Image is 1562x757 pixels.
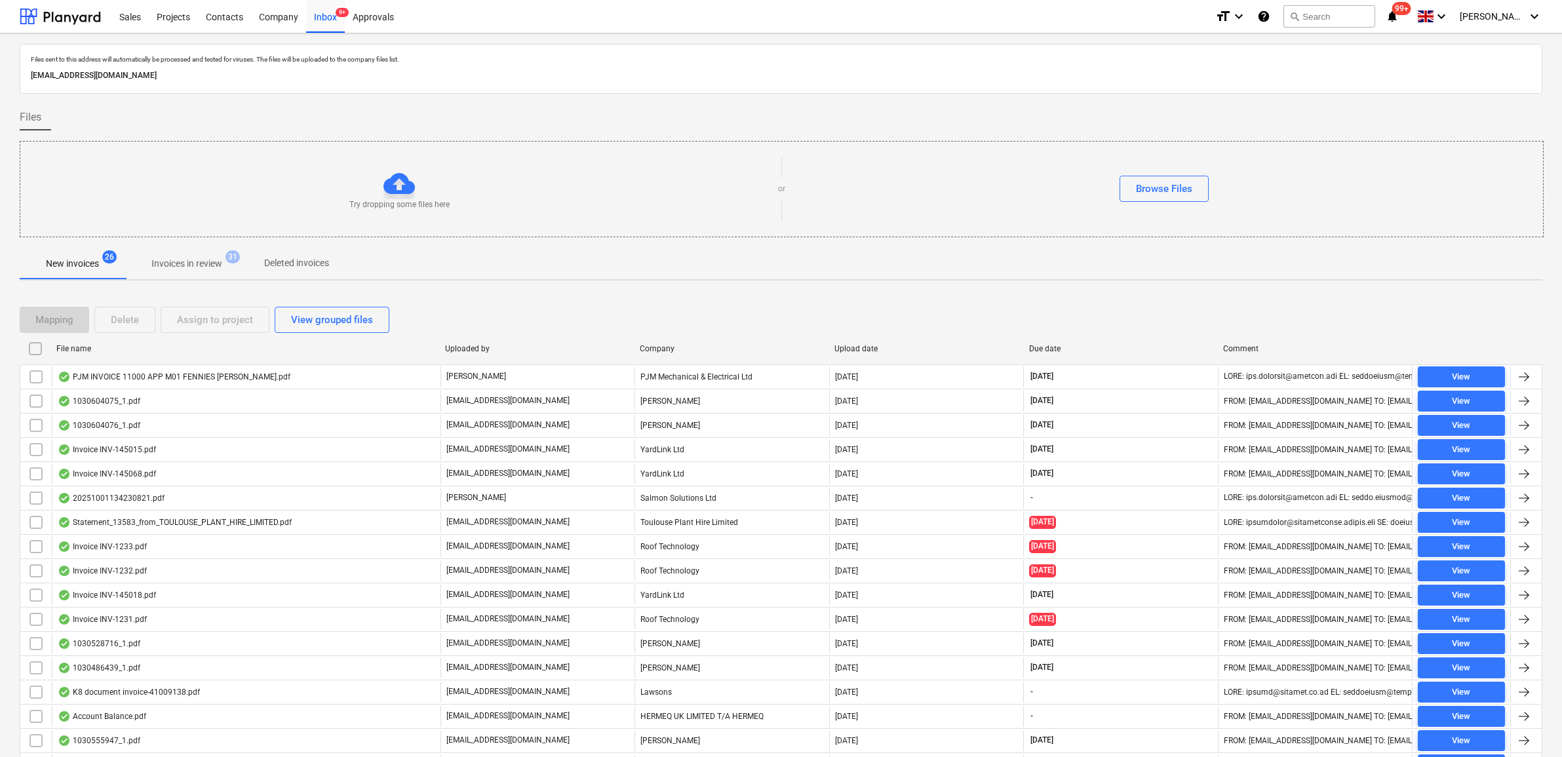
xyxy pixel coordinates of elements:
[1452,709,1470,724] div: View
[835,494,858,503] div: [DATE]
[1029,395,1055,406] span: [DATE]
[835,712,858,721] div: [DATE]
[835,591,858,600] div: [DATE]
[58,711,71,722] div: OCR finished
[58,614,147,625] div: Invoice INV-1231.pdf
[58,566,147,576] div: Invoice INV-1232.pdf
[275,307,389,333] button: View grouped files
[1029,710,1034,722] span: -
[1452,442,1470,457] div: View
[58,638,71,649] div: OCR finished
[58,493,165,503] div: 20251001134230821.pdf
[1418,366,1505,387] button: View
[1452,685,1470,700] div: View
[56,344,435,353] div: File name
[446,419,570,431] p: [EMAIL_ADDRESS][DOMAIN_NAME]
[58,614,71,625] div: OCR finished
[1452,733,1470,748] div: View
[834,344,1019,353] div: Upload date
[835,372,858,381] div: [DATE]
[1418,657,1505,678] button: View
[102,250,117,263] span: 26
[46,257,99,271] p: New invoices
[349,199,450,210] p: Try dropping some files here
[635,536,829,557] div: Roof Technology
[58,396,140,406] div: 1030604075_1.pdf
[1418,560,1505,581] button: View
[635,730,829,751] div: [PERSON_NAME]
[58,420,71,431] div: OCR finished
[446,710,570,722] p: [EMAIL_ADDRESS][DOMAIN_NAME]
[1029,444,1055,455] span: [DATE]
[778,184,785,195] p: or
[58,590,71,600] div: OCR finished
[58,735,71,746] div: OCR finished
[635,488,829,509] div: Salmon Solutions Ltd
[835,518,858,527] div: [DATE]
[1452,515,1470,530] div: View
[1418,463,1505,484] button: View
[446,468,570,479] p: [EMAIL_ADDRESS][DOMAIN_NAME]
[291,311,373,328] div: View grouped files
[446,686,570,697] p: [EMAIL_ADDRESS][DOMAIN_NAME]
[835,639,858,648] div: [DATE]
[635,391,829,412] div: [PERSON_NAME]
[635,560,829,581] div: Roof Technology
[635,609,829,630] div: Roof Technology
[1452,370,1470,385] div: View
[446,541,570,552] p: [EMAIL_ADDRESS][DOMAIN_NAME]
[1452,636,1470,651] div: View
[446,492,506,503] p: [PERSON_NAME]
[1452,467,1470,482] div: View
[58,687,200,697] div: K8 document invoice-41009138.pdf
[1029,540,1056,553] span: [DATE]
[1452,661,1470,676] div: View
[635,657,829,678] div: [PERSON_NAME]
[835,566,858,575] div: [DATE]
[446,613,570,625] p: [EMAIL_ADDRESS][DOMAIN_NAME]
[58,444,71,455] div: OCR finished
[1029,735,1055,746] span: [DATE]
[446,638,570,649] p: [EMAIL_ADDRESS][DOMAIN_NAME]
[1418,585,1505,606] button: View
[1452,588,1470,603] div: View
[1418,488,1505,509] button: View
[58,735,140,746] div: 1030555947_1.pdf
[31,55,1531,64] p: Files sent to this address will automatically be processed and tested for viruses. The files will...
[835,469,858,478] div: [DATE]
[1418,415,1505,436] button: View
[1418,512,1505,533] button: View
[151,257,222,271] p: Invoices in review
[1452,564,1470,579] div: View
[58,396,71,406] div: OCR finished
[58,444,156,455] div: Invoice INV-145015.pdf
[446,444,570,455] p: [EMAIL_ADDRESS][DOMAIN_NAME]
[58,711,146,722] div: Account Balance.pdf
[58,541,147,552] div: Invoice INV-1233.pdf
[58,372,290,382] div: PJM INVOICE 11000 APP M01 FENNIES [PERSON_NAME].pdf
[635,585,829,606] div: YardLink Ltd
[264,256,329,270] p: Deleted invoices
[1029,662,1055,673] span: [DATE]
[1029,564,1056,577] span: [DATE]
[1029,371,1055,382] span: [DATE]
[835,663,858,672] div: [DATE]
[635,633,829,654] div: [PERSON_NAME]
[446,371,506,382] p: [PERSON_NAME]
[1418,609,1505,630] button: View
[635,366,829,387] div: PJM Mechanical & Electrical Ltd
[635,682,829,703] div: Lawsons
[1029,344,1213,353] div: Due date
[635,415,829,436] div: [PERSON_NAME]
[835,445,858,454] div: [DATE]
[446,735,570,746] p: [EMAIL_ADDRESS][DOMAIN_NAME]
[58,372,71,382] div: OCR finished
[1452,418,1470,433] div: View
[1452,491,1470,506] div: View
[1029,589,1055,600] span: [DATE]
[58,541,71,552] div: OCR finished
[1029,516,1056,528] span: [DATE]
[20,141,1544,237] div: Try dropping some files hereorBrowse Files
[58,469,156,479] div: Invoice INV-145068.pdf
[835,615,858,624] div: [DATE]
